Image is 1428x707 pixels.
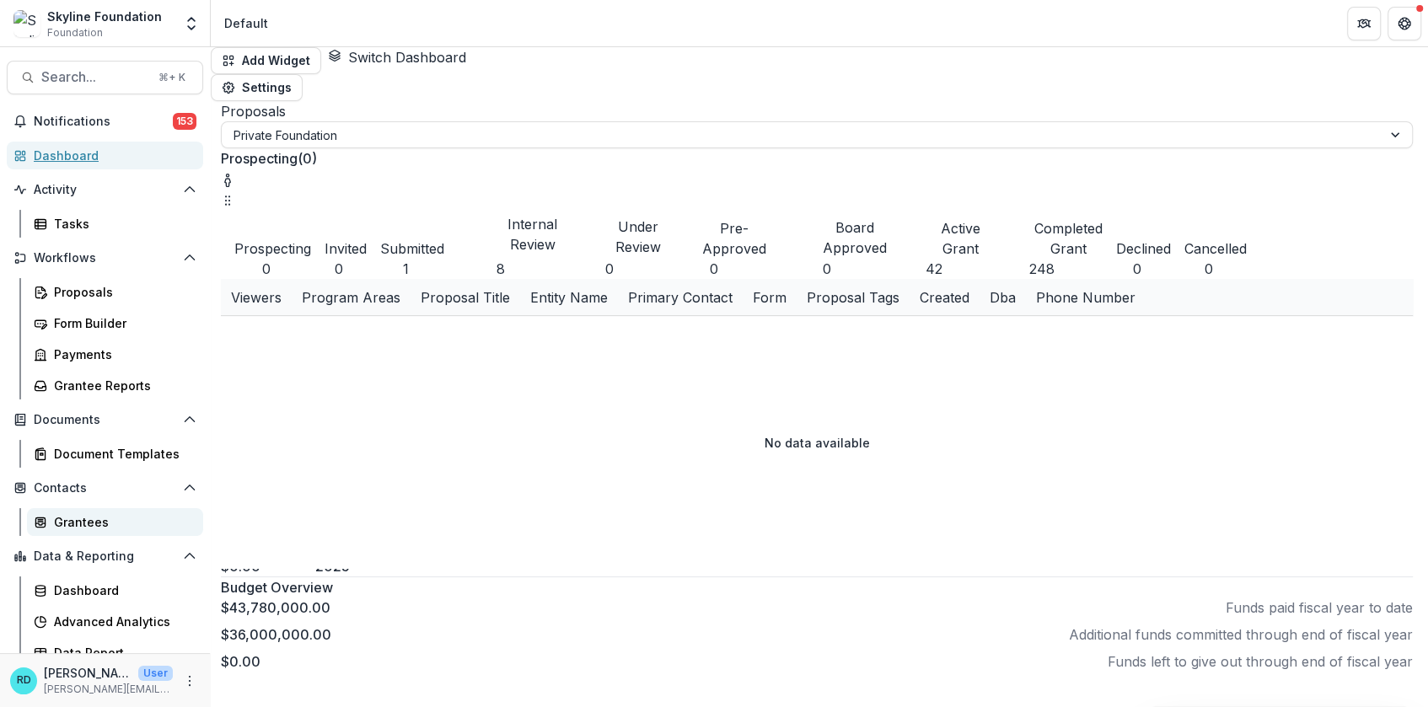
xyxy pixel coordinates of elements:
div: Default [224,14,268,32]
div: 0 [661,259,766,279]
button: Switch Dashboard [328,47,466,67]
div: ⌘ + K [155,68,189,87]
div: Phone Number [1026,279,1146,315]
button: Partners [1347,7,1381,40]
span: Data & Reporting [34,549,176,564]
button: Board Approved0 [766,216,887,279]
div: Document Templates [54,445,190,463]
p: Prospecting ( 0 ) [221,148,1413,169]
a: Grantee Reports [27,372,203,399]
p: Funds paid fiscal year to date [1226,597,1413,618]
div: Prospecting [234,238,311,259]
button: Drag [221,189,234,209]
div: Cancelled [1184,238,1247,259]
div: Form [743,279,797,315]
a: Advanced Analytics [27,608,203,635]
a: Dashboard [7,142,203,169]
button: toggle-assigned-to-me [221,169,234,189]
div: 8 [444,259,557,279]
div: 0 [311,259,367,279]
div: 0 [1103,259,1171,279]
button: Open Workflows [7,244,203,271]
p: Funds left to give out through end of fiscal year [1108,651,1413,672]
button: Search... [7,61,203,94]
a: Tasks [27,210,203,238]
div: Dba [980,279,1026,315]
div: Created [910,279,980,315]
a: Data Report [27,639,203,667]
div: Entity Name [520,287,618,308]
button: Open Documents [7,406,203,433]
p: $36,000,000.00 [221,624,331,645]
img: Skyline Foundation [13,10,40,37]
p: [PERSON_NAME] [44,664,132,682]
div: Completed Grant [1034,218,1103,259]
div: Grantee Reports [54,377,190,394]
a: Form Builder [27,309,203,337]
p: [PERSON_NAME][EMAIL_ADDRESS][DOMAIN_NAME] [44,682,173,697]
div: Submitted [380,238,444,259]
p: Budget Overview [221,577,1413,597]
div: Data Report [54,644,190,661]
button: Open entity switcher [180,7,203,40]
button: Declined0 [1103,238,1171,279]
div: Board Approved [823,217,887,258]
a: Dashboard [27,576,203,604]
div: Dba [980,287,1026,308]
div: Invited [325,238,367,259]
button: Settings [211,74,303,101]
div: Viewers [221,279,292,315]
div: 42 [887,259,980,279]
div: Form Builder [54,314,190,332]
div: Internal Review [507,214,557,254]
button: Open Activity [7,176,203,203]
div: Active Grant [941,218,980,259]
div: Viewers [221,287,292,308]
span: Notifications [34,115,173,129]
p: $0.00 [221,651,260,672]
div: 0 [221,259,311,279]
a: Document Templates [27,440,203,468]
p: Proposals [221,101,1413,121]
p: Additional funds committed through end of fiscal year [1069,624,1413,645]
div: Primary Contact [618,287,743,308]
button: Notifications153 [7,108,203,135]
div: Program Areas [292,279,411,315]
div: 248 [980,259,1103,279]
button: Open Data & Reporting [7,543,203,570]
button: Internal Review8 [444,209,557,279]
button: Add Widget [211,47,321,74]
div: Declined [1116,238,1171,259]
div: Tasks [54,215,190,233]
div: Proposals [54,283,190,301]
button: Cancelled0 [1171,238,1247,279]
div: Program Areas [292,287,411,308]
div: Entity Name [520,279,618,315]
button: Pre-Approved0 [661,218,766,279]
div: Dashboard [34,147,190,164]
a: Proposals [27,278,203,306]
button: Invited0 [311,238,367,279]
div: Under Review [615,217,661,257]
button: Submitted1 [367,238,444,279]
p: $43,780,000.00 [221,597,330,618]
p: No data available [765,434,870,452]
button: Prospecting0 [221,238,311,279]
span: Search... [41,69,148,85]
div: Pre-Approved [702,218,766,259]
span: Workflows [34,251,176,265]
div: Proposal Title [411,279,520,315]
button: Open Contacts [7,474,203,501]
a: Payments [27,340,203,368]
span: Foundation [47,25,103,40]
div: 0 [766,259,887,279]
div: Grantees [54,513,190,531]
div: Raquel Donoso [17,675,31,686]
button: Active Grant42 [887,218,980,279]
button: Get Help [1388,7,1421,40]
div: Form [743,287,797,308]
span: Activity [34,183,176,197]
